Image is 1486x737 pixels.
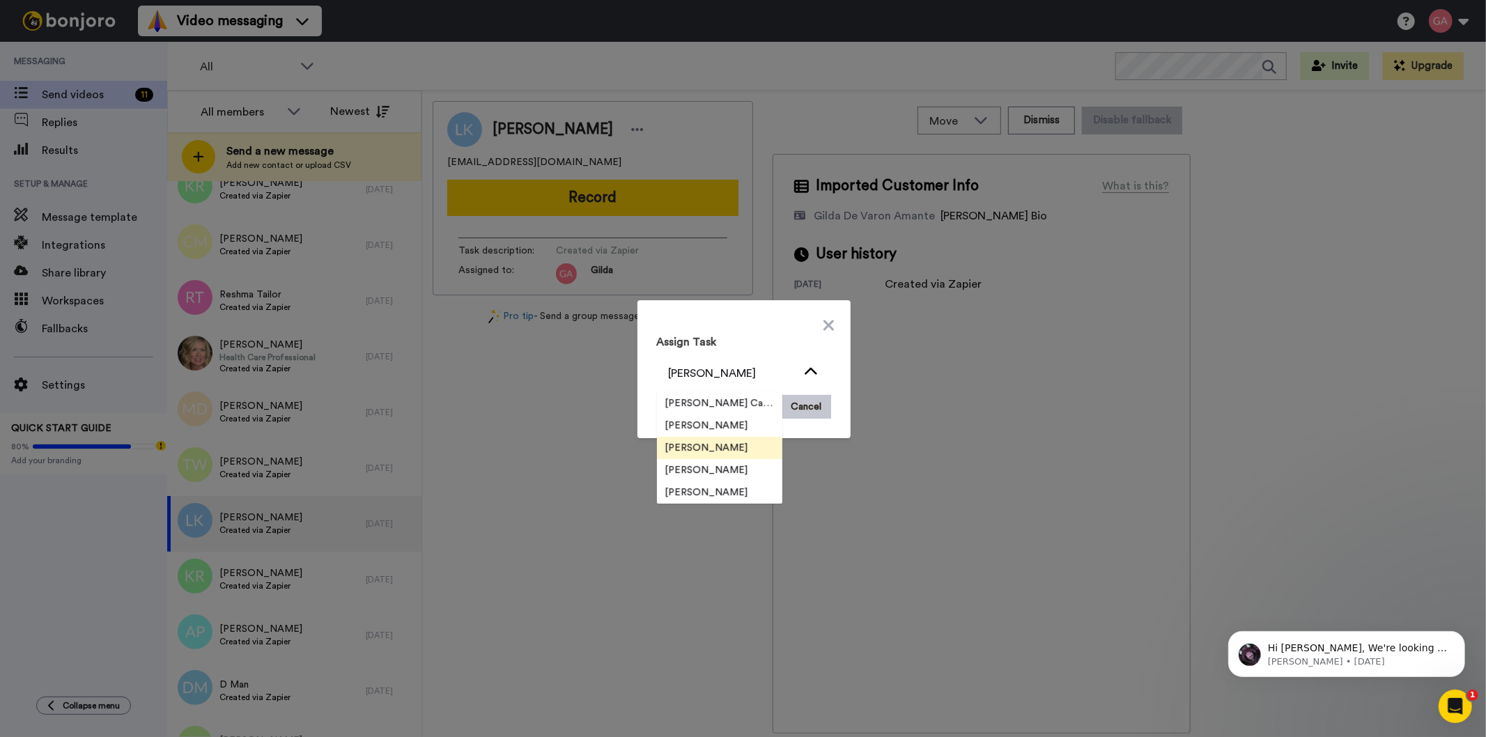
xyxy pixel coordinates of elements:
[657,486,757,499] span: [PERSON_NAME]
[657,419,757,433] span: [PERSON_NAME]
[1439,690,1472,723] iframe: Intercom live chat
[669,365,797,382] div: [PERSON_NAME]
[1467,690,1478,701] span: 1
[657,463,757,477] span: [PERSON_NAME]
[657,441,757,455] span: [PERSON_NAME]
[657,396,782,410] span: [PERSON_NAME] Cataluña
[657,334,831,350] h3: Assign Task
[1207,602,1486,699] iframe: Intercom notifications message
[782,395,831,419] button: Cancel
